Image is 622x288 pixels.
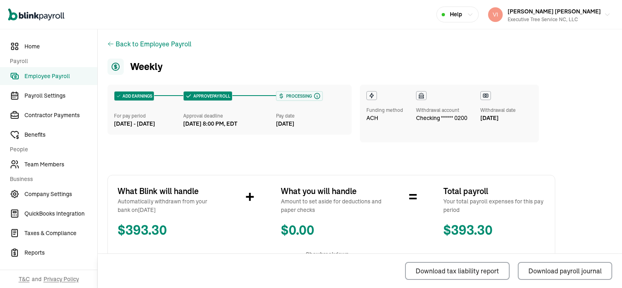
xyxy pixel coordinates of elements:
span: Contractor Payments [24,111,97,120]
span: People [10,145,92,154]
div: Withdrawal date [480,107,516,114]
div: [DATE] [276,120,345,128]
button: Help [436,7,479,22]
div: Approval deadline [183,112,272,120]
span: APPROVE PAYROLL [192,93,230,99]
span: Team Members [24,160,97,169]
span: Payroll Settings [24,92,97,100]
div: For pay period [114,112,183,120]
span: What Blink will handle [118,185,219,197]
span: Benefits [24,131,97,139]
span: ACH [366,114,378,122]
span: + [245,185,254,209]
span: Your total payroll expenses for this pay period [443,197,545,214]
div: Withdrawal account [416,107,467,114]
span: $ 393.30 [443,221,545,240]
span: T&C [19,275,30,283]
span: Business [10,175,92,183]
span: Reports [24,249,97,257]
button: Download tax liability report [405,262,510,280]
div: Funding method [366,107,403,114]
span: Amount to set aside for deductions and paper checks [281,197,383,214]
span: Payroll [10,57,92,65]
div: Pay date [276,112,345,120]
span: [PERSON_NAME] [PERSON_NAME] [508,8,601,15]
span: QuickBooks Integration [24,209,97,218]
nav: Global [8,3,64,26]
span: = [409,185,417,209]
span: Automatically withdrawn from your bank on [DATE] [118,197,219,214]
span: Show breakdown [306,250,349,259]
h1: Weekly [107,59,555,75]
div: Download tax liability report [416,266,499,276]
span: Employee Payroll [24,72,97,81]
span: Home [24,42,97,51]
div: [DATE] - [DATE] [114,120,183,128]
div: Download payroll journal [528,266,602,276]
div: Executive Tree Service NC, LLC [508,16,601,23]
div: [DATE] [480,114,516,122]
button: Back to Employee Payroll [116,39,191,49]
span: What you will handle [281,185,383,197]
span: Processing [285,93,312,99]
span: $ 0.00 [281,221,383,240]
span: Company Settings [24,190,97,199]
span: $ 393.30 [118,221,219,240]
span: Help [450,10,462,19]
span: Taxes & Compliance [24,229,97,238]
iframe: Chat Widget [581,249,622,288]
button: [PERSON_NAME] [PERSON_NAME]Executive Tree Service NC, LLC [485,4,614,25]
div: [DATE] 8:00 PM, EDT [183,120,237,128]
div: ADD EARNINGS [114,92,154,100]
span: Total payroll [443,185,545,197]
button: Download payroll journal [518,262,612,280]
span: Privacy Policy [44,275,79,283]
